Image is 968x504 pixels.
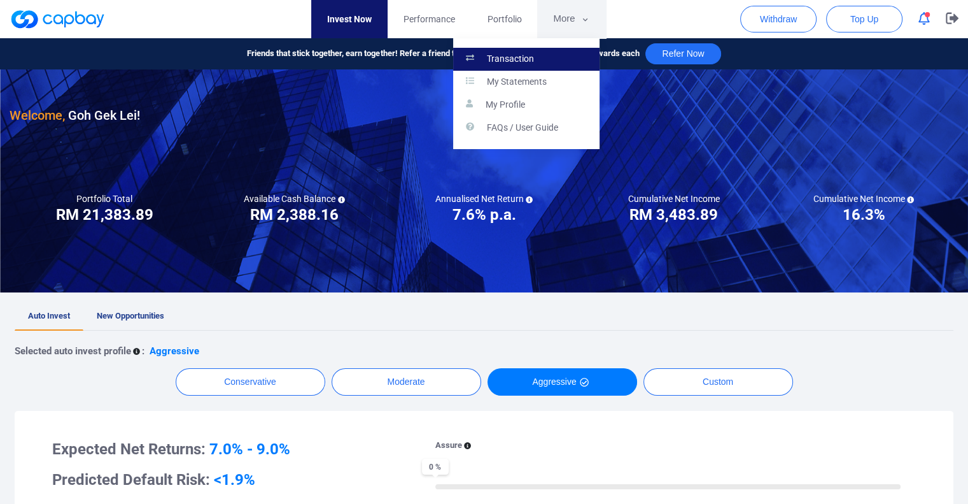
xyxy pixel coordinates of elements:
p: My Statements [487,76,547,88]
a: My Profile [453,94,600,117]
p: My Profile [486,99,525,111]
a: FAQs / User Guide [453,117,600,140]
p: Transaction [487,54,534,65]
a: Transaction [453,48,600,71]
p: FAQs / User Guide [487,122,558,134]
a: My Statements [453,71,600,94]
